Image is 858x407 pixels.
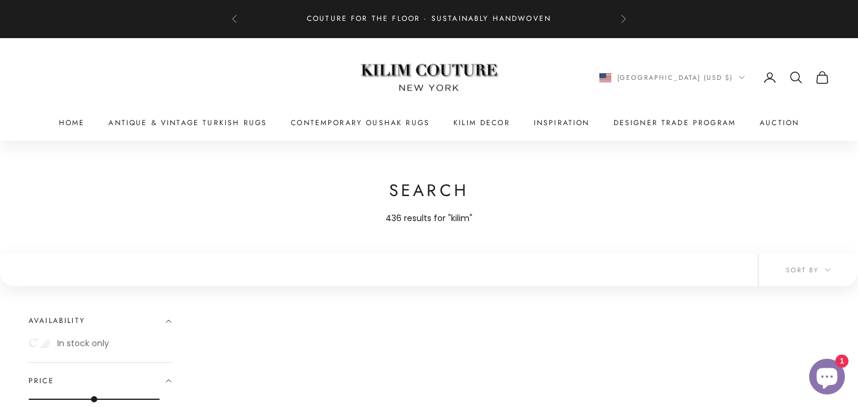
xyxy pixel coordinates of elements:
[453,117,510,129] summary: Kilim Decor
[29,117,829,129] nav: Primary navigation
[599,72,745,83] button: Change country or currency
[386,179,472,202] h1: Search
[59,117,85,129] a: Home
[758,254,858,286] button: Sort by
[617,72,733,83] span: [GEOGRAPHIC_DATA] (USD $)
[760,117,799,129] a: Auction
[386,212,472,225] p: 436 results for "kilim"
[29,399,160,400] input: To price
[534,117,590,129] a: Inspiration
[599,73,611,82] img: United States
[29,375,54,387] span: Price
[806,359,848,397] inbox-online-store-chat: Shopify online store chat
[786,265,831,275] span: Sort by
[355,49,503,106] img: Logo of Kilim Couture New York
[291,117,430,129] a: Contemporary Oushak Rugs
[108,117,267,129] a: Antique & Vintage Turkish Rugs
[29,363,172,399] summary: Price
[29,315,172,338] summary: Availability
[307,13,551,25] p: Couture for the Floor · Sustainably Handwoven
[614,117,736,129] a: Designer Trade Program
[29,315,85,327] span: Availability
[57,337,109,350] label: In stock only
[599,70,830,85] nav: Secondary navigation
